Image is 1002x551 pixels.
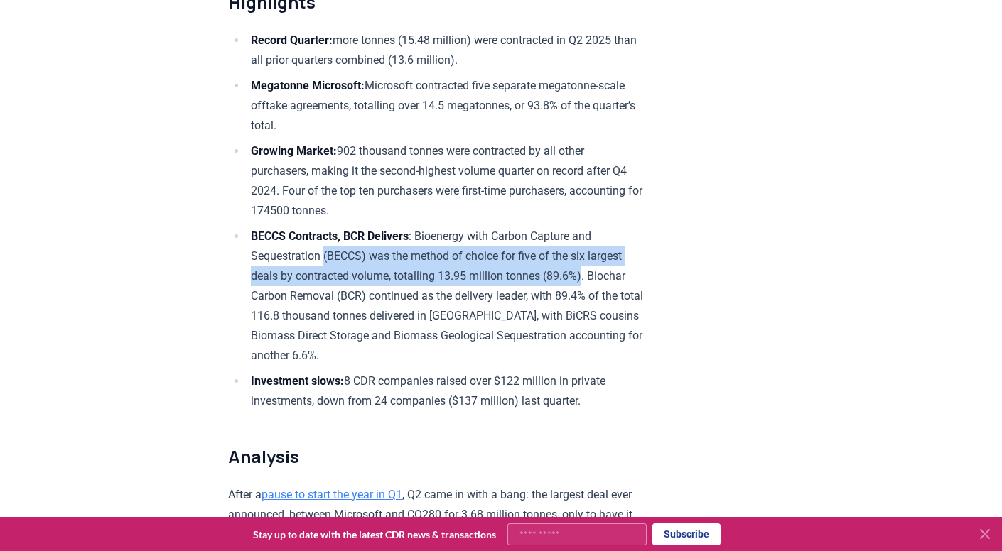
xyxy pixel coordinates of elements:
li: 902 thousand tonnes were contracted by all other purchasers, making it the second-highest volume ... [247,141,644,221]
strong: Investment slows: [251,374,344,388]
li: : Bioenergy with Carbon Capture and Sequestration (BECCS) was the method of choice for five of th... [247,227,644,366]
a: pause to start the year in Q1 [262,488,402,501]
h2: Analysis [228,445,644,468]
strong: Record Quarter: [251,33,333,47]
li: Microsoft contracted five separate megatonne-scale offtake agreements, totalling over 14.5 megato... [247,76,644,136]
strong: BECCS Contracts, BCR Delivers [251,229,409,243]
li: 8 CDR companies raised over $122 million in private investments, down from 24 companies ($137 mil... [247,371,644,411]
strong: Megatonne Microsoft: [251,79,365,92]
li: more tonnes (15.48 million) were contracted in Q2 2025 than all prior quarters combined (13.6 mil... [247,31,644,70]
strong: Growing Market: [251,144,337,158]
